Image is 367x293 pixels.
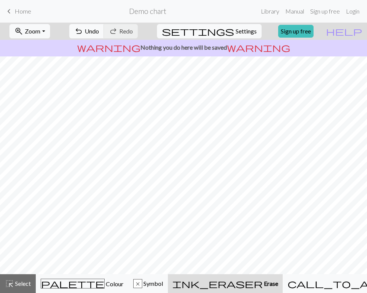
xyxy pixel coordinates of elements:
[258,4,282,19] a: Library
[236,27,257,36] span: Settings
[9,24,50,38] button: Zoom
[3,43,364,52] p: Nothing you do here will be saved
[69,24,104,38] button: Undo
[157,24,262,38] button: SettingsSettings
[14,280,31,287] span: Select
[36,274,128,293] button: Colour
[77,42,140,53] span: warning
[227,42,290,53] span: warning
[172,278,263,289] span: ink_eraser
[134,279,142,288] div: x
[343,4,362,19] a: Login
[74,26,83,36] span: undo
[129,7,166,15] h2: Demo chart
[5,278,14,289] span: highlight_alt
[326,26,362,36] span: help
[5,6,14,17] span: keyboard_arrow_left
[278,25,314,38] a: Sign up free
[162,26,234,36] span: settings
[25,27,40,35] span: Zoom
[282,4,307,19] a: Manual
[162,27,234,36] i: Settings
[105,280,123,287] span: Colour
[142,280,163,287] span: Symbol
[5,5,31,18] a: Home
[14,26,23,36] span: zoom_in
[307,4,343,19] a: Sign up free
[168,274,283,293] button: Erase
[128,274,168,293] button: x Symbol
[41,278,104,289] span: palette
[263,280,278,287] span: Erase
[85,27,99,35] span: Undo
[15,8,31,15] span: Home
